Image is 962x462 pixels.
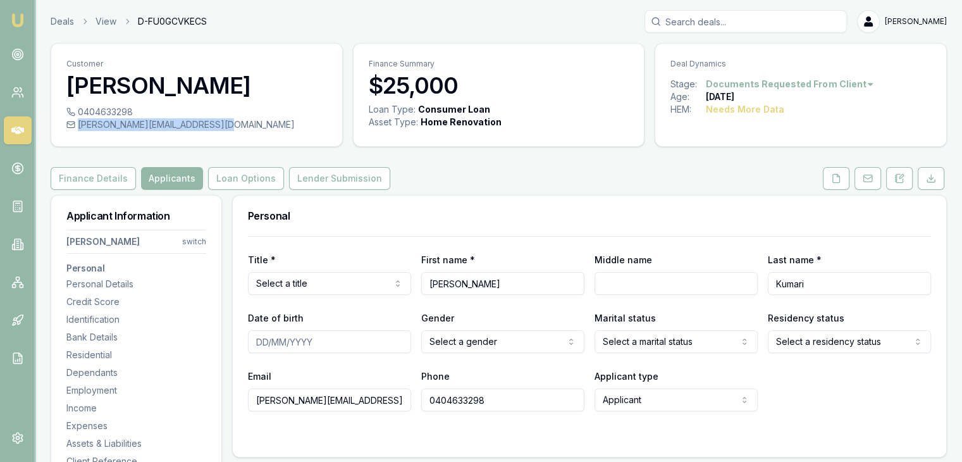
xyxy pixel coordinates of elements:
[369,59,629,69] p: Finance Summary
[248,313,304,323] label: Date of birth
[66,437,206,450] div: Assets & Liabilities
[421,116,502,128] div: Home Renovation
[670,59,931,69] p: Deal Dynamics
[248,330,411,353] input: DD/MM/YYYY
[706,91,734,103] div: [DATE]
[66,384,206,397] div: Employment
[421,371,450,382] label: Phone
[595,371,658,382] label: Applicant type
[421,254,475,265] label: First name *
[670,103,706,116] div: HEM:
[66,211,206,221] h3: Applicant Information
[369,73,629,98] h3: $25,000
[66,313,206,326] div: Identification
[885,16,947,27] span: [PERSON_NAME]
[66,420,206,432] div: Expenses
[66,331,206,344] div: Bank Details
[66,366,206,379] div: Dependants
[66,296,206,308] div: Credit Score
[51,15,207,28] nav: breadcrumb
[66,235,140,248] div: [PERSON_NAME]
[768,254,822,265] label: Last name *
[248,371,271,382] label: Email
[369,116,418,128] div: Asset Type :
[670,78,706,91] div: Stage:
[595,313,656,323] label: Marital status
[706,78,875,91] button: Documents Requested From Client
[66,278,206,290] div: Personal Details
[595,254,652,265] label: Middle name
[421,389,584,411] input: 0431 234 567
[51,167,139,190] a: Finance Details
[10,13,25,28] img: emu-icon-u.png
[206,167,287,190] a: Loan Options
[248,254,276,265] label: Title *
[66,402,206,415] div: Income
[138,15,207,28] span: D-FU0GCVKECS
[418,103,490,116] div: Consumer Loan
[51,167,136,190] button: Finance Details
[66,264,206,273] h3: Personal
[66,106,327,118] div: 0404633298
[51,15,74,28] a: Deals
[66,118,327,131] div: [PERSON_NAME][EMAIL_ADDRESS][DOMAIN_NAME]
[644,10,847,33] input: Search deals
[66,59,327,69] p: Customer
[182,237,206,247] div: switch
[706,103,784,116] div: Needs More Data
[670,91,706,103] div: Age:
[66,349,206,361] div: Residential
[421,313,454,323] label: Gender
[287,167,393,190] a: Lender Submission
[289,167,390,190] button: Lender Submission
[208,167,284,190] button: Loan Options
[139,167,206,190] a: Applicants
[768,313,844,323] label: Residency status
[369,103,416,116] div: Loan Type:
[248,211,931,221] h3: Personal
[141,167,203,190] button: Applicants
[96,15,116,28] a: View
[66,73,327,98] h3: [PERSON_NAME]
